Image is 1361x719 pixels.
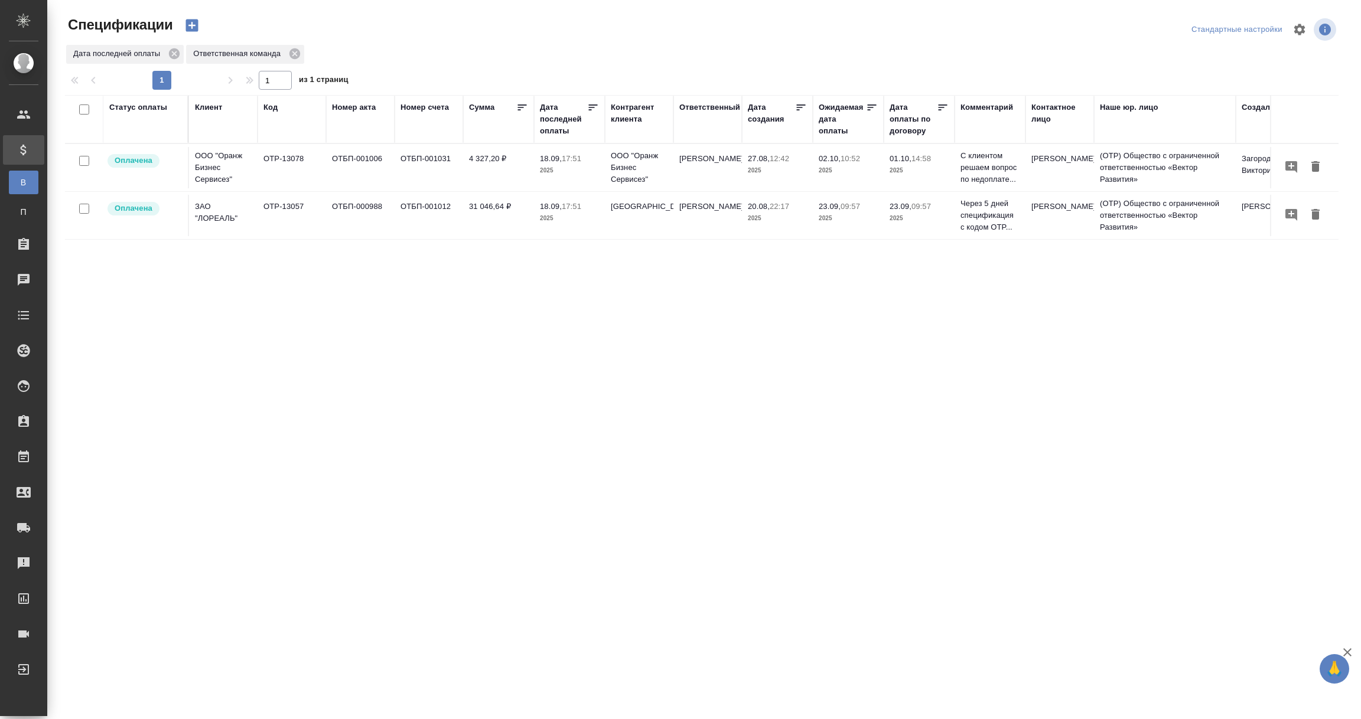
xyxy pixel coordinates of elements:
p: Оплачена [115,202,152,214]
p: 01.10, [890,154,911,163]
p: [GEOGRAPHIC_DATA] [611,201,668,213]
div: Наше юр. лицо [1100,102,1158,113]
td: ОТБП-001006 [326,147,395,188]
p: 20.08, [748,202,770,211]
p: 18.09, [540,202,562,211]
div: Дата последней оплаты [540,102,587,137]
td: [PERSON_NAME] [1025,147,1094,188]
div: Сумма [469,102,494,113]
div: Дата оплаты по договору [890,102,937,137]
td: 4 327,20 ₽ [463,147,534,188]
td: 31 046,64 ₽ [463,195,534,236]
span: П [15,206,32,218]
div: Номер счета [401,102,449,113]
div: Ожидаемая дата оплаты [819,102,866,137]
p: Через 5 дней спецификация с кодом OTP... [960,198,1020,233]
td: OTP-13057 [258,195,326,236]
p: Оплачена [115,155,152,166]
div: Комментарий [960,102,1013,113]
button: Удалить [1305,204,1326,226]
td: ОТБП-000988 [326,195,395,236]
div: Ответственная команда [186,45,304,64]
td: Загородних Виктория [1236,147,1304,188]
p: 2025 [819,165,878,177]
p: ЗАО "ЛОРЕАЛЬ" [195,201,252,224]
p: 09:57 [841,202,860,211]
td: [PERSON_NAME] [673,195,742,236]
div: Код [263,102,278,113]
td: ОТБП-001012 [395,195,463,236]
p: 22:17 [770,202,789,211]
a: П [9,200,38,224]
td: [PERSON_NAME] [1236,195,1304,236]
span: Посмотреть информацию [1314,18,1339,41]
p: 14:58 [911,154,931,163]
div: Ответственный [679,102,740,113]
button: Создать [178,15,206,35]
p: 12:42 [770,154,789,163]
p: 2025 [890,165,949,177]
span: Спецификации [65,15,173,34]
p: 2025 [748,213,807,224]
div: Контактное лицо [1031,102,1088,125]
span: Настроить таблицу [1285,15,1314,44]
p: 17:51 [562,154,581,163]
p: 27.08, [748,154,770,163]
div: split button [1189,21,1285,39]
p: ООО "Оранж Бизнес Сервисез" [611,150,668,185]
td: OTP-13078 [258,147,326,188]
button: Удалить [1305,156,1326,178]
span: В [15,177,32,188]
div: Контрагент клиента [611,102,668,125]
p: Ответственная команда [193,48,285,60]
p: 17:51 [562,202,581,211]
p: 18.09, [540,154,562,163]
p: 2025 [819,213,878,224]
div: Дата создания [748,102,795,125]
p: 2025 [748,165,807,177]
p: 02.10, [819,154,841,163]
div: Дата последней оплаты [66,45,184,64]
p: 2025 [540,213,599,224]
div: Номер акта [332,102,376,113]
div: Создал [1242,102,1270,113]
span: 🙏 [1324,656,1344,681]
td: (OTP) Общество с ограниченной ответственностью «Вектор Развития» [1094,144,1236,191]
td: [PERSON_NAME] [1025,195,1094,236]
a: В [9,171,38,194]
span: из 1 страниц [299,73,349,90]
p: 23.09, [819,202,841,211]
p: 2025 [540,165,599,177]
p: Дата последней оплаты [73,48,164,60]
p: 2025 [890,213,949,224]
p: ООО "Оранж Бизнес Сервисез" [195,150,252,185]
p: 23.09, [890,202,911,211]
div: Клиент [195,102,222,113]
div: Статус оплаты [109,102,167,113]
td: [PERSON_NAME] [673,147,742,188]
p: 10:52 [841,154,860,163]
td: (OTP) Общество с ограниченной ответственностью «Вектор Развития» [1094,192,1236,239]
button: 🙏 [1320,654,1349,684]
td: ОТБП-001031 [395,147,463,188]
p: С клиентом решаем вопрос по недоплате... [960,150,1020,185]
p: 09:57 [911,202,931,211]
